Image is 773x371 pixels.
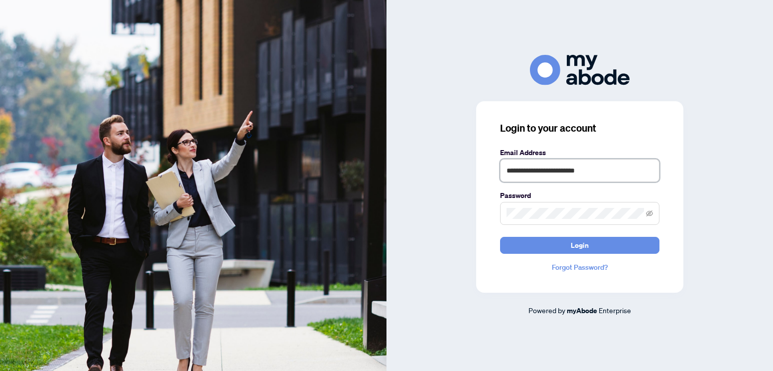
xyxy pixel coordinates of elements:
button: Login [500,237,659,254]
span: eye-invisible [646,210,653,217]
h3: Login to your account [500,121,659,135]
label: Email Address [500,147,659,158]
a: Forgot Password? [500,262,659,273]
a: myAbode [567,305,597,316]
span: Powered by [528,306,565,315]
label: Password [500,190,659,201]
img: ma-logo [530,55,630,85]
span: Login [571,237,589,253]
span: Enterprise [599,306,631,315]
